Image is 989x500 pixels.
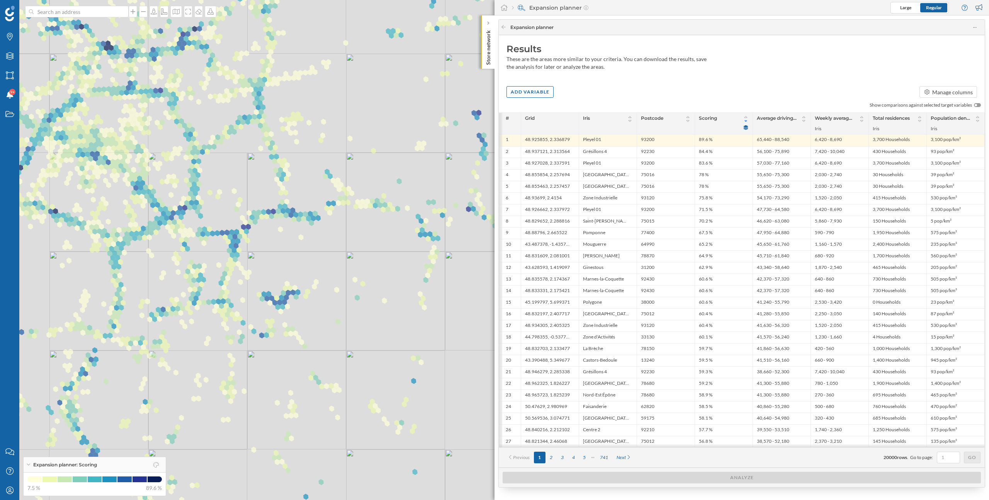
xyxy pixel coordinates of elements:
[583,183,629,190] span: [GEOGRAPHIC_DATA] 1
[699,172,709,179] span: 78 %
[525,136,570,144] span: 48.925855, 2.336879
[699,253,712,260] span: 64.9 %
[815,392,834,399] span: 270 - 360
[699,183,709,190] span: 78 %
[931,125,981,132] span: Iris
[506,218,508,225] span: 8
[506,241,511,248] span: 10
[641,403,654,411] span: 62820
[641,136,654,144] span: 93200
[525,357,570,364] span: 43.390488, 5.349677
[583,172,629,179] span: [GEOGRAPHIC_DATA] 1
[641,172,654,179] span: 75016
[757,264,789,272] span: 43,340 - 58,640
[699,264,712,272] span: 62.9 %
[931,136,961,144] span: 3,100 pop/km²
[931,287,957,295] span: 505 pop/km²
[583,369,607,376] span: Grésillons 4
[699,195,712,202] span: 75.8 %
[699,403,712,411] span: 58.5 %
[641,287,654,295] span: 92430
[757,357,789,364] span: 41,510 - 56,160
[931,195,957,202] span: 530 pop/km²
[931,172,954,179] span: 39 pop/km²
[641,115,663,123] span: Postcode
[931,148,954,156] span: 93 pop/km²
[641,195,654,202] span: 93120
[525,218,570,225] span: 48.829652, 2.288816
[641,415,654,422] span: 59175
[815,183,842,190] span: 2,030 - 2,740
[757,403,789,411] span: 40,860 - 55,280
[757,160,789,167] span: 57,030 - 77,160
[699,311,712,318] span: 60.4 %
[525,299,570,306] span: 45.199797, 5.699371
[583,206,601,214] span: Pleyel 01
[583,322,617,330] span: Zone Industrielle
[873,230,910,237] span: 1,950 Households
[525,345,570,353] span: 48.832703, 2.133477
[873,415,906,422] span: 685 Households
[506,403,511,411] span: 24
[873,148,906,156] span: 430 Households
[757,427,789,434] span: 39,550 - 53,510
[583,287,624,295] span: Marnes-la-Coquette
[931,160,961,167] span: 3,100 pop/km²
[583,115,590,123] span: Iris
[525,438,567,446] span: 48.821344, 2.46068
[506,369,511,376] span: 21
[873,311,906,318] span: 140 Households
[525,253,570,260] span: 48.831609, 2.081001
[583,218,629,225] span: Saint-[PERSON_NAME] 32
[931,345,961,353] span: 1,300 pop/km²
[757,276,789,283] span: 42,370 - 57,320
[815,136,842,144] span: 6,420 - 8,690
[641,276,654,283] span: 92430
[931,276,957,283] span: 505 pop/km²
[873,380,910,388] span: 1,900 Households
[699,241,712,248] span: 65.2 %
[757,299,789,306] span: 41,240 - 55,790
[525,264,570,272] span: 43.628593, 1.419097
[641,148,654,156] span: 92230
[931,115,970,123] span: Population density
[815,125,865,132] span: Iris
[641,369,654,376] span: 92230
[641,206,654,214] span: 93200
[583,230,605,237] span: Pomponne
[931,357,957,364] span: 945 pop/km²
[815,241,842,248] span: 1,160 - 1,570
[641,334,654,341] span: 33130
[757,183,789,190] span: 55,650 - 75,300
[641,230,654,237] span: 77400
[873,253,910,260] span: 1,700 Households
[506,311,511,318] span: 16
[641,160,654,167] span: 93200
[699,334,712,341] span: 60.1 %
[815,148,845,156] span: 7,420 - 10,040
[506,427,511,434] span: 26
[699,276,712,283] span: 60.6 %
[757,172,789,179] span: 55,650 - 75,300
[525,115,535,122] span: Grid
[506,43,977,55] div: Results
[873,136,910,144] span: 3,700 Households
[873,206,910,214] span: 3,700 Households
[815,322,842,330] span: 1,520 - 2,050
[757,148,789,156] span: 56,100 - 75,890
[583,345,603,353] span: La Brèche
[699,218,712,225] span: 70.2 %
[506,160,508,167] span: 3
[583,357,617,364] span: Castors-Bedoule
[641,264,654,272] span: 31200
[873,125,923,132] span: Iris
[815,264,842,272] span: 1,870 - 2,540
[641,380,654,388] span: 78680
[583,427,600,434] span: Centre 2
[815,403,834,411] span: 500 - 680
[506,206,508,214] span: 7
[873,115,910,123] span: Total residences
[815,438,842,446] span: 2,370 - 3,210
[506,334,511,341] span: 18
[583,403,607,411] span: Faisanderie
